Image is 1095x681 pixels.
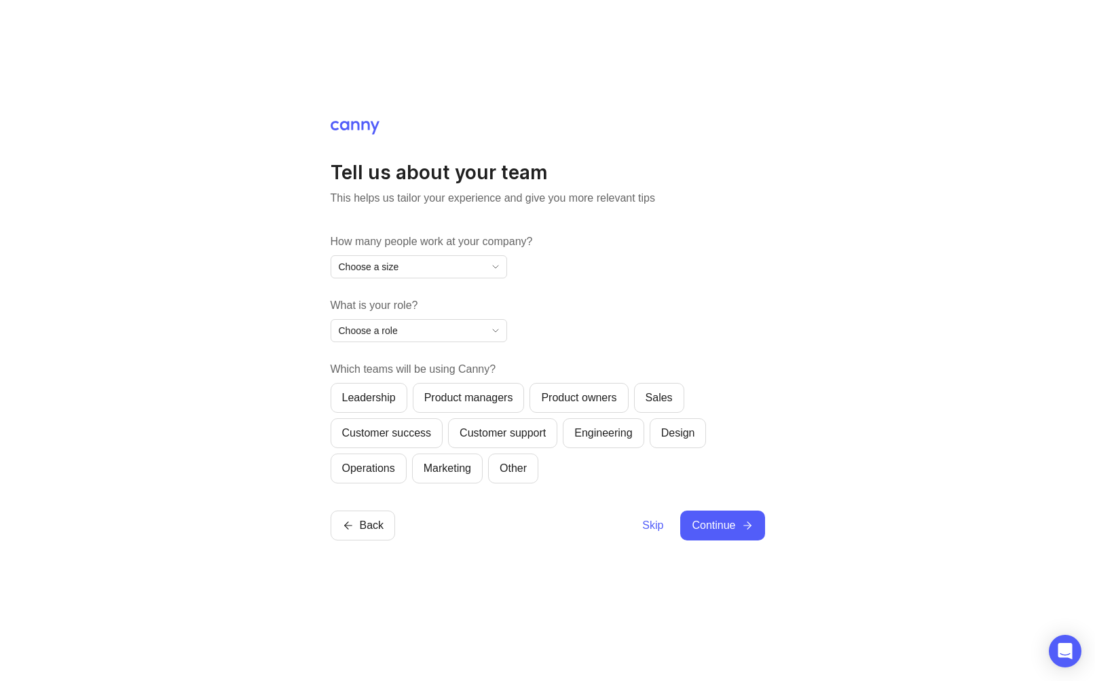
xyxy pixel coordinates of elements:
[424,460,471,477] div: Marketing
[661,425,695,441] div: Design
[646,390,673,406] div: Sales
[339,323,398,338] span: Choose a role
[563,418,644,448] button: Engineering
[342,425,432,441] div: Customer success
[331,383,407,413] button: Leadership
[331,454,407,483] button: Operations
[413,383,525,413] button: Product managers
[485,325,506,336] svg: toggle icon
[331,121,379,134] img: Canny Home
[412,454,483,483] button: Marketing
[530,383,628,413] button: Product owners
[342,390,396,406] div: Leadership
[1049,635,1081,667] div: Open Intercom Messenger
[485,261,506,272] svg: toggle icon
[331,190,765,206] p: This helps us tailor your experience and give you more relevant tips
[650,418,707,448] button: Design
[642,511,664,540] button: Skip
[331,297,765,314] label: What is your role?
[541,390,616,406] div: Product owners
[692,517,735,534] span: Continue
[634,383,684,413] button: Sales
[342,460,395,477] div: Operations
[500,460,527,477] div: Other
[574,425,632,441] div: Engineering
[331,160,765,185] h1: Tell us about your team
[488,454,538,483] button: Other
[339,259,399,274] span: Choose a size
[448,418,557,448] button: Customer support
[331,418,443,448] button: Customer success
[331,511,396,540] button: Back
[331,361,765,378] label: Which teams will be using Canny?
[642,517,663,534] span: Skip
[360,517,384,534] span: Back
[331,255,507,278] div: toggle menu
[331,234,765,250] label: How many people work at your company?
[331,319,507,342] div: toggle menu
[680,511,764,540] button: Continue
[424,390,513,406] div: Product managers
[460,425,546,441] div: Customer support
